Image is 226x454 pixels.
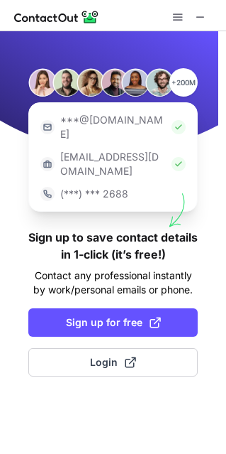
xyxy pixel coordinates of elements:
img: Person #4 [101,68,129,97]
button: Sign up for free [28,308,198,337]
img: Person #1 [28,68,57,97]
h1: Sign up to save contact details in 1-click (it’s free!) [28,229,198,263]
p: +200M [169,68,198,97]
img: https://contactout.com/extension/app/static/media/login-work-icon.638a5007170bc45168077fde17b29a1... [40,157,55,171]
button: Login [28,348,198,377]
span: Sign up for free [66,315,161,330]
img: https://contactout.com/extension/app/static/media/login-email-icon.f64bce713bb5cd1896fef81aa7b14a... [40,120,55,134]
img: ContactOut v5.3.10 [14,9,99,26]
p: Contact any professional instantly by work/personal emails or phone. [28,269,198,297]
img: Person #5 [121,68,149,97]
p: [EMAIL_ADDRESS][DOMAIN_NAME] [60,150,166,178]
img: Check Icon [171,157,186,171]
img: Person #2 [52,68,81,97]
img: Person #3 [77,68,105,97]
img: Check Icon [171,120,186,134]
img: Person #6 [145,68,174,97]
span: Login [90,355,136,369]
img: https://contactout.com/extension/app/static/media/login-phone-icon.bacfcb865e29de816d437549d7f4cb... [40,187,55,201]
p: ***@[DOMAIN_NAME] [60,113,166,141]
